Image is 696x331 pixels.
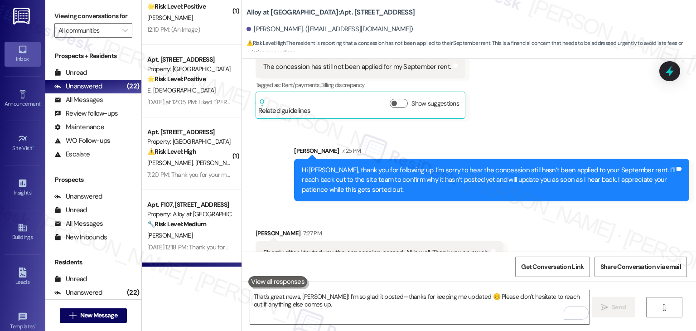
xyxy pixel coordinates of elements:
div: Unread [54,205,87,215]
span: New Message [80,311,117,320]
i:  [69,312,76,319]
div: All Messages [54,95,103,105]
div: Unread [54,274,87,284]
div: [PERSON_NAME] [256,229,503,241]
div: (22) [125,79,141,93]
label: Viewing conversations for [54,9,132,23]
a: Buildings [5,220,41,244]
div: [PERSON_NAME] [294,146,689,159]
span: • [40,99,42,106]
i:  [122,27,127,34]
div: Shortly after I texted you the concession posted. All is well. Thank you so much. [263,248,489,258]
div: 7:25 PM [339,146,361,156]
div: New Inbounds [54,233,107,242]
div: Maintenance [54,122,104,132]
div: Hi [PERSON_NAME], thank you for following up. I’m sorry to hear the concession still hasn’t been ... [302,165,675,195]
span: Get Conversation Link [521,262,584,272]
div: Unanswered [54,192,102,201]
button: New Message [60,308,127,323]
button: Share Conversation via email [594,257,687,277]
div: [PERSON_NAME]. ([EMAIL_ADDRESS][DOMAIN_NAME]) [246,24,413,34]
div: Tagged as: [256,78,465,92]
div: 7:27 PM [301,229,322,238]
div: Unread [54,68,87,78]
div: The concession has still not been applied for my September rent. [263,62,451,72]
span: Billing discrepancy [320,81,365,89]
a: Insights • [5,175,41,200]
div: Related guidelines [258,99,311,116]
button: Send [592,297,636,317]
span: • [35,322,36,328]
div: Unanswered [54,82,102,91]
img: ResiDesk Logo [13,8,32,24]
span: • [31,188,33,195]
span: Share Conversation via email [600,262,681,272]
div: WO Follow-ups [54,136,110,146]
div: Residents [45,258,141,267]
input: All communities [58,23,118,38]
div: Escalate [54,150,90,159]
div: Review follow-ups [54,109,118,118]
button: Get Conversation Link [515,257,590,277]
a: Inbox [5,42,41,66]
a: Leads [5,265,41,289]
div: Prospects + Residents [45,51,141,61]
div: Unanswered [54,288,102,297]
i:  [601,304,608,311]
div: All Messages [54,219,103,229]
i:  [661,304,667,311]
span: : The resident is reporting that a concession has not been applied to their September rent. This ... [246,39,696,58]
b: Alloy at [GEOGRAPHIC_DATA]: Apt. [STREET_ADDRESS] [246,8,415,17]
span: Rent/payments , [282,81,320,89]
a: Site Visit • [5,131,41,156]
span: • [33,144,34,150]
div: Prospects [45,175,141,185]
label: Show suggestions [411,99,459,108]
span: Send [612,302,626,312]
div: (22) [125,286,141,300]
strong: ⚠️ Risk Level: High [246,39,285,47]
textarea: To enrich screen reader interactions, please activate Accessibility in Grammarly extension settings [250,290,590,324]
